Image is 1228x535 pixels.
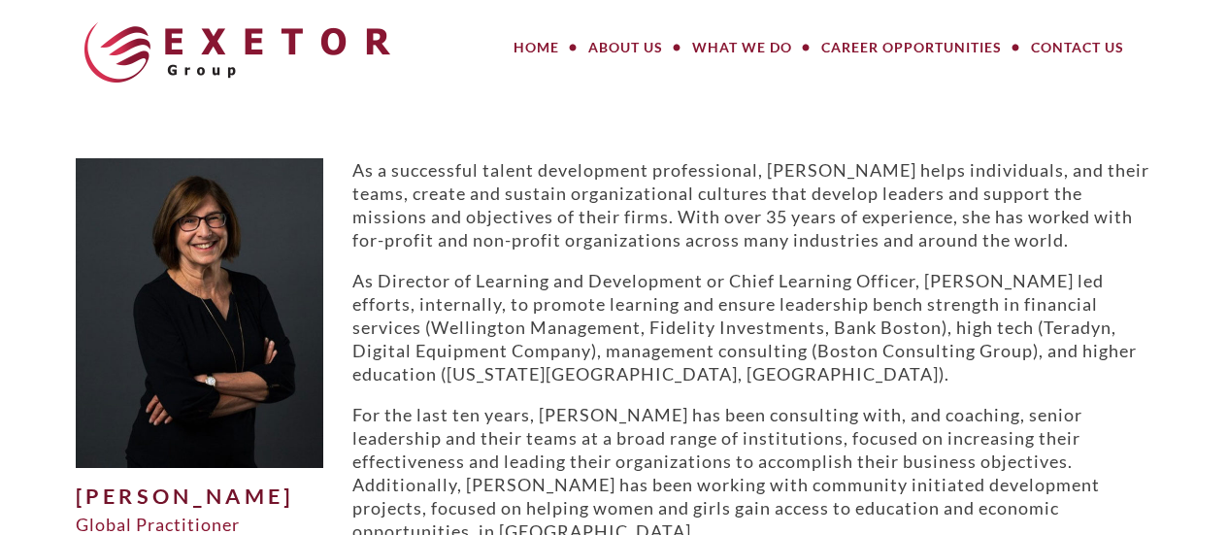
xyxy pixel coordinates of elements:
img: The Exetor Group [84,22,390,83]
a: About Us [574,28,678,67]
p: As a successful talent development professional, [PERSON_NAME] helps individuals, and their teams... [352,158,1153,251]
a: Career Opportunities [807,28,1016,67]
a: Contact Us [1016,28,1139,67]
h1: [PERSON_NAME] [76,485,323,509]
a: Home [499,28,574,67]
img: Susan-W-2-1-500x625.jpg [76,158,323,468]
p: As Director of Learning and Development or Chief Learning Officer, [PERSON_NAME] led efforts, int... [352,269,1153,385]
a: What We Do [678,28,807,67]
